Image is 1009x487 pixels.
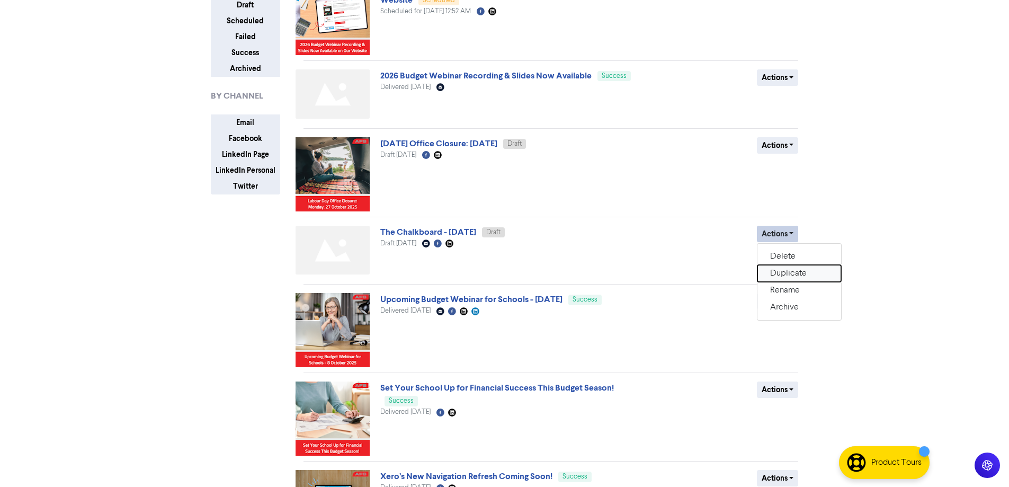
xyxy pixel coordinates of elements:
button: Delete [757,248,841,265]
span: Delivered [DATE] [380,307,431,314]
a: Set Your School Up for Financial Success This Budget Season! [380,383,614,393]
img: image_1758070498853.png [296,382,370,456]
button: LinkedIn Personal [211,162,280,179]
a: Upcoming Budget Webinar for Schools - [DATE] [380,294,562,305]
img: Not found [296,69,370,119]
button: Facebook [211,130,280,147]
span: Draft [DATE] [380,240,416,247]
span: Success [389,397,414,404]
img: Not found [296,226,370,275]
img: image_1758076768661.png [296,293,370,367]
span: Delivered [DATE] [380,409,431,415]
button: Duplicate [757,265,841,282]
button: Actions [757,137,799,154]
button: Scheduled [211,13,280,29]
a: 2026 Budget Webinar Recording & Slides Now Available [380,70,592,81]
img: image_1759273695183.png [296,137,370,211]
a: The Chalkboard - [DATE] [380,227,476,237]
button: LinkedIn Page [211,146,280,163]
span: Draft [DATE] [380,152,416,158]
span: BY CHANNEL [211,90,263,102]
button: Archived [211,60,280,77]
button: Actions [757,382,799,398]
span: Draft [507,140,522,147]
span: Success [602,73,627,79]
button: Success [211,45,280,61]
span: Success [573,296,597,303]
button: Actions [757,226,799,242]
span: Draft [486,229,501,236]
a: Xero’s New Navigation Refresh Coming Soon! [380,471,552,482]
button: Failed [211,29,280,45]
button: Actions [757,69,799,86]
span: Delivered [DATE] [380,84,431,91]
button: Email [211,114,280,131]
button: Archive [757,299,841,316]
button: Twitter [211,178,280,194]
span: Success [562,473,587,480]
button: Rename [757,282,841,299]
button: Actions [757,470,799,486]
a: [DATE] Office Closure: [DATE] [380,138,497,149]
iframe: Chat Widget [956,436,1009,487]
span: Scheduled for [DATE] 12:52 AM [380,8,471,15]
